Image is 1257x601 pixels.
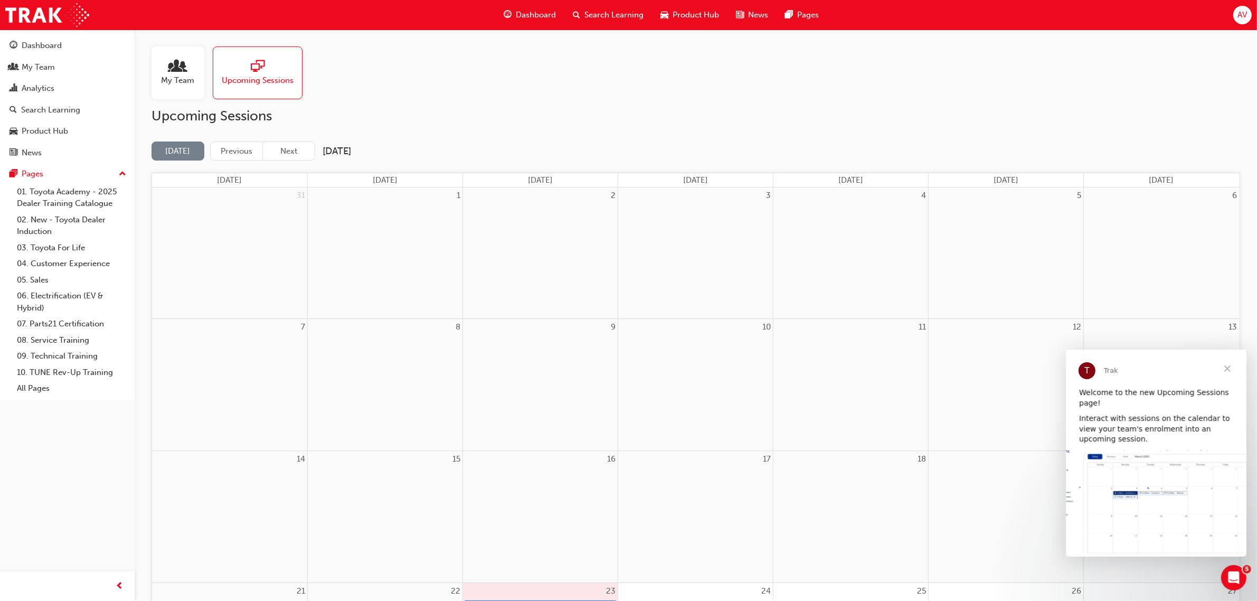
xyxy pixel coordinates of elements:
[618,187,773,318] td: September 3, 2025
[152,142,204,161] button: [DATE]
[773,187,929,318] td: September 4, 2025
[681,173,710,187] a: Wednesday
[307,451,462,583] td: September 15, 2025
[777,4,827,26] a: pages-iconPages
[213,46,311,99] a: Upcoming Sessions
[604,583,618,599] a: September 23, 2025
[10,84,17,93] span: chart-icon
[215,173,244,187] a: Sunday
[748,9,768,21] span: News
[785,8,793,22] span: pages-icon
[1071,319,1083,335] a: September 12, 2025
[295,187,307,204] a: August 31, 2025
[1066,350,1246,557] iframe: Intercom live chat message
[836,173,865,187] a: Thursday
[526,173,555,187] a: Tuesday
[1233,6,1252,24] button: AV
[462,451,618,583] td: September 16, 2025
[13,288,130,316] a: 06. Electrification (EV & Hybrid)
[449,583,462,599] a: September 22, 2025
[251,60,264,74] span: sessionType_ONLINE_URL-icon
[994,175,1018,185] span: [DATE]
[295,583,307,599] a: September 21, 2025
[295,451,307,467] a: September 14, 2025
[495,4,564,26] a: guage-iconDashboard
[13,364,130,381] a: 10. TUNE Rev-Up Training
[1237,9,1247,21] span: AV
[564,4,652,26] a: search-iconSearch Learning
[152,46,213,99] a: My Team
[1243,565,1251,574] span: 5
[1149,175,1174,185] span: [DATE]
[373,175,398,185] span: [DATE]
[761,451,773,467] a: September 17, 2025
[462,319,618,451] td: September 9, 2025
[683,175,708,185] span: [DATE]
[13,184,130,212] a: 01. Toyota Academy - 2025 Dealer Training Catalogue
[915,451,928,467] a: September 18, 2025
[4,121,130,141] a: Product Hub
[116,580,124,593] span: prev-icon
[152,108,1240,125] h2: Upcoming Sessions
[371,173,400,187] a: Monday
[10,127,17,136] span: car-icon
[4,164,130,184] button: Pages
[652,4,727,26] a: car-iconProduct Hub
[660,8,668,22] span: car-icon
[450,451,462,467] a: September 15, 2025
[618,451,773,583] td: September 17, 2025
[991,173,1020,187] a: Friday
[929,319,1084,451] td: September 12, 2025
[1221,565,1246,590] iframe: Intercom live chat
[929,187,1084,318] td: September 5, 2025
[1147,173,1176,187] a: Saturday
[21,104,80,116] div: Search Learning
[4,36,130,55] a: Dashboard
[759,583,773,599] a: September 24, 2025
[516,9,556,21] span: Dashboard
[152,319,307,451] td: September 7, 2025
[119,167,126,181] span: up-icon
[1070,583,1083,599] a: September 26, 2025
[4,100,130,120] a: Search Learning
[605,451,618,467] a: September 16, 2025
[22,125,68,137] div: Product Hub
[1084,187,1239,318] td: September 6, 2025
[919,187,928,204] a: September 4, 2025
[462,187,618,318] td: September 2, 2025
[5,3,89,27] img: Trak
[4,143,130,163] a: News
[262,142,315,161] button: Next
[773,319,929,451] td: September 11, 2025
[764,187,773,204] a: September 3, 2025
[10,170,17,179] span: pages-icon
[22,40,62,52] div: Dashboard
[22,168,43,180] div: Pages
[162,74,195,87] span: My Team
[504,8,512,22] span: guage-icon
[736,8,744,22] span: news-icon
[584,9,644,21] span: Search Learning
[152,187,307,318] td: August 31, 2025
[4,34,130,164] button: DashboardMy TeamAnalyticsSearch LearningProduct HubNews
[13,380,130,397] a: All Pages
[4,58,130,77] a: My Team
[1230,187,1239,204] a: September 6, 2025
[13,332,130,349] a: 08. Service Training
[13,272,130,288] a: 05. Sales
[10,106,17,115] span: search-icon
[453,319,462,335] a: September 8, 2025
[528,175,553,185] span: [DATE]
[673,9,719,21] span: Product Hub
[10,148,17,158] span: news-icon
[609,319,618,335] a: September 9, 2025
[13,212,130,240] a: 02. New - Toyota Dealer Induction
[323,145,351,157] h2: [DATE]
[13,316,130,332] a: 07. Parts21 Certification
[307,187,462,318] td: September 1, 2025
[13,256,130,272] a: 04. Customer Experience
